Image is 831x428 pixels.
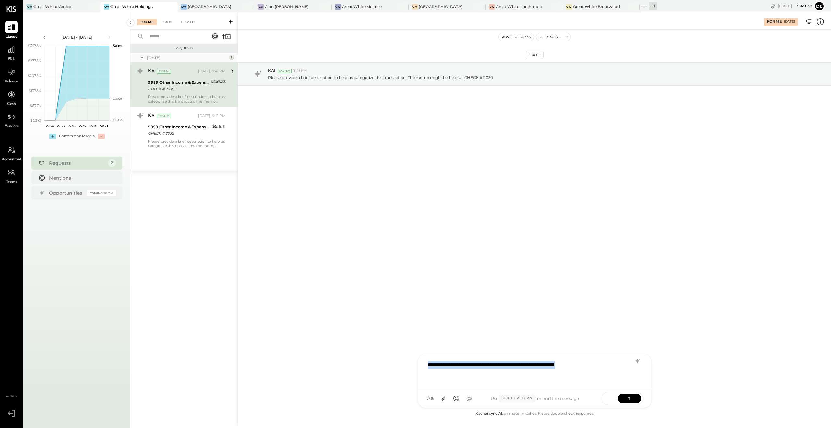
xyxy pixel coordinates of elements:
[108,159,116,167] div: 2
[425,393,436,404] button: Aa
[573,4,620,9] div: Great White Brentwood
[113,44,122,48] text: Sales
[602,390,618,407] span: SEND
[188,4,231,9] div: [GEOGRAPHIC_DATA]
[148,79,209,86] div: 9999 Other Income & Expenses:To Be Classified
[526,51,544,59] div: [DATE]
[28,73,41,78] text: $207.8K
[536,33,564,41] button: Resolve
[100,124,108,128] text: W39
[258,4,264,10] div: GB
[566,4,572,10] div: GW
[49,175,113,181] div: Mentions
[293,68,307,73] span: 9:41 PM
[2,157,21,163] span: Accountant
[784,19,795,24] div: [DATE]
[778,3,812,9] div: [DATE]
[29,118,41,123] text: ($2.3K)
[431,395,434,402] span: a
[0,166,22,185] a: Teams
[489,4,495,10] div: GW
[98,134,105,139] div: -
[148,130,210,137] div: CHECK # 2032
[5,79,18,85] span: Balance
[148,124,210,130] div: 9999 Other Income & Expenses:To Be Classified
[767,19,782,24] div: For Me
[814,1,825,11] button: De
[147,55,227,60] div: [DATE]
[649,2,657,10] div: + 1
[49,190,83,196] div: Opportunities
[137,19,157,25] div: For Me
[28,44,41,48] text: $347.8K
[412,4,418,10] div: GW
[27,4,32,10] div: GW
[134,46,234,51] div: Requests
[496,4,542,9] div: Great White Larchmont
[148,68,156,75] div: KAI
[57,124,65,128] text: W35
[0,144,22,163] a: Accountant
[157,114,171,118] div: System
[33,4,71,9] div: Great White Venice
[148,94,226,104] div: Please provide a brief description to help us categorize this transaction. The memo might be help...
[5,124,19,130] span: Vendors
[148,113,156,119] div: KAI
[78,124,86,128] text: W37
[278,69,292,73] div: System
[198,69,226,74] div: [DATE], 9:41 PM
[464,393,475,404] button: @
[211,79,226,85] div: $507.23
[110,4,153,9] div: Great White Holdings
[466,395,472,402] span: @
[342,4,382,9] div: Great White Melrose
[158,19,177,25] div: For KS
[770,3,776,9] div: copy link
[0,88,22,107] a: Cash
[148,139,226,148] div: Please provide a brief description to help us categorize this transaction. The memo might be help...
[0,44,22,62] a: P&L
[49,134,56,139] div: +
[212,123,226,130] div: $516.11
[7,101,16,107] span: Cash
[148,86,209,92] div: CHECK # 2030
[0,66,22,85] a: Balance
[157,69,171,74] div: System
[178,19,198,25] div: Closed
[475,395,595,402] div: Use to send the message
[49,34,105,40] div: [DATE] - [DATE]
[198,113,226,119] div: [DATE], 9:41 PM
[268,75,493,80] p: Please provide a brief description to help us categorize this transaction. The memo might be help...
[113,96,122,101] text: Labor
[113,118,123,122] text: COGS
[67,124,75,128] text: W36
[0,21,22,40] a: Queue
[6,34,18,40] span: Queue
[229,55,234,60] div: 2
[28,58,41,63] text: $277.8K
[265,4,309,9] div: Gran [PERSON_NAME]
[30,103,41,108] text: $67.7K
[6,179,17,185] span: Teams
[46,124,54,128] text: W34
[335,4,341,10] div: GW
[499,33,534,41] button: Move to for ks
[181,4,187,10] div: GW
[419,4,463,9] div: [GEOGRAPHIC_DATA]
[499,395,535,402] span: Shift + Return
[8,57,15,62] span: P&L
[59,134,95,139] div: Contribution Margin
[268,68,275,73] span: KAI
[0,111,22,130] a: Vendors
[87,190,116,196] div: Coming Soon
[89,124,97,128] text: W38
[29,88,41,93] text: $137.8K
[49,160,105,166] div: Requests
[104,4,109,10] div: GW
